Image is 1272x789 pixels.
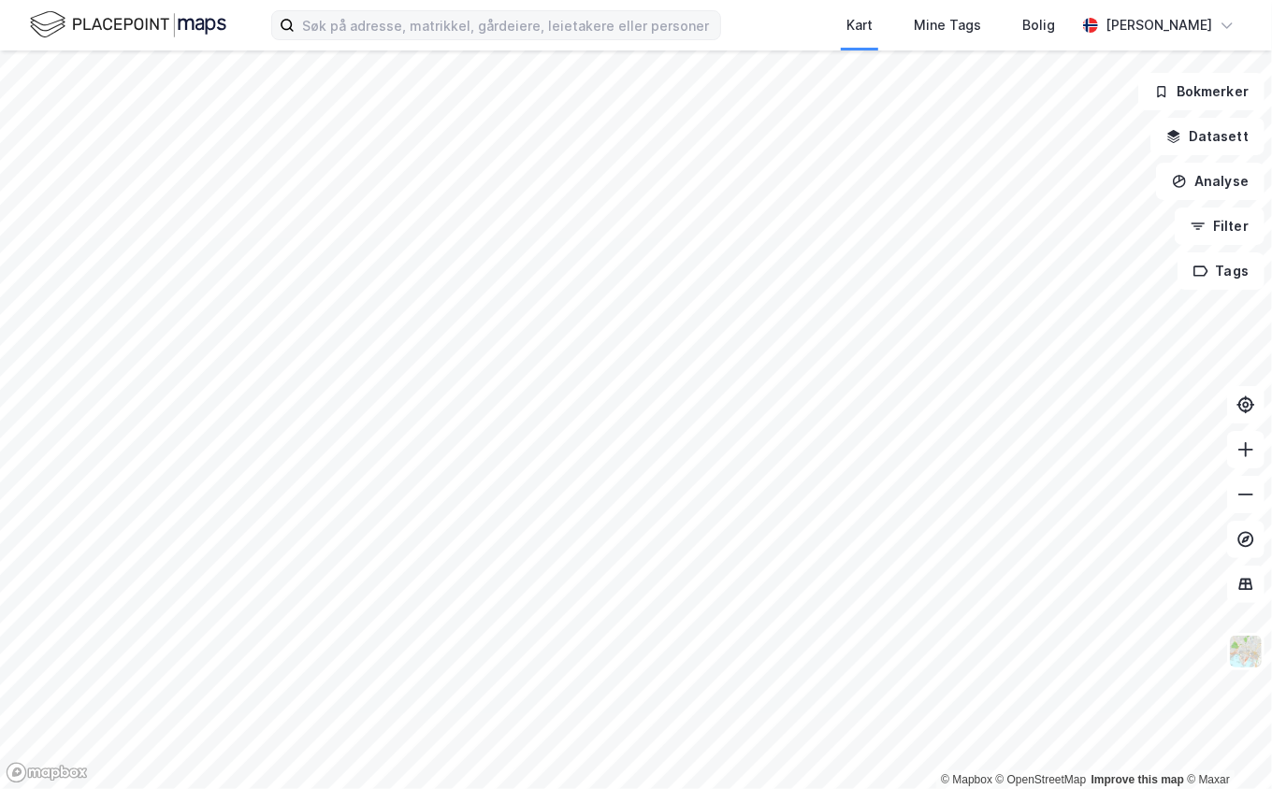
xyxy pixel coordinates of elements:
[1106,14,1212,36] div: [PERSON_NAME]
[1175,208,1265,245] button: Filter
[1022,14,1055,36] div: Bolig
[941,773,992,786] a: Mapbox
[295,11,720,39] input: Søk på adresse, matrikkel, gårdeiere, leietakere eller personer
[1156,163,1265,200] button: Analyse
[846,14,873,36] div: Kart
[914,14,981,36] div: Mine Tags
[1091,773,1184,786] a: Improve this map
[996,773,1087,786] a: OpenStreetMap
[1228,634,1264,669] img: Z
[1150,118,1265,155] button: Datasett
[1178,699,1272,789] iframe: Chat Widget
[1178,699,1272,789] div: Kontrollprogram for chat
[1178,252,1265,290] button: Tags
[6,762,88,783] a: Mapbox homepage
[30,8,226,41] img: logo.f888ab2527a4732fd821a326f86c7f29.svg
[1138,73,1265,110] button: Bokmerker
